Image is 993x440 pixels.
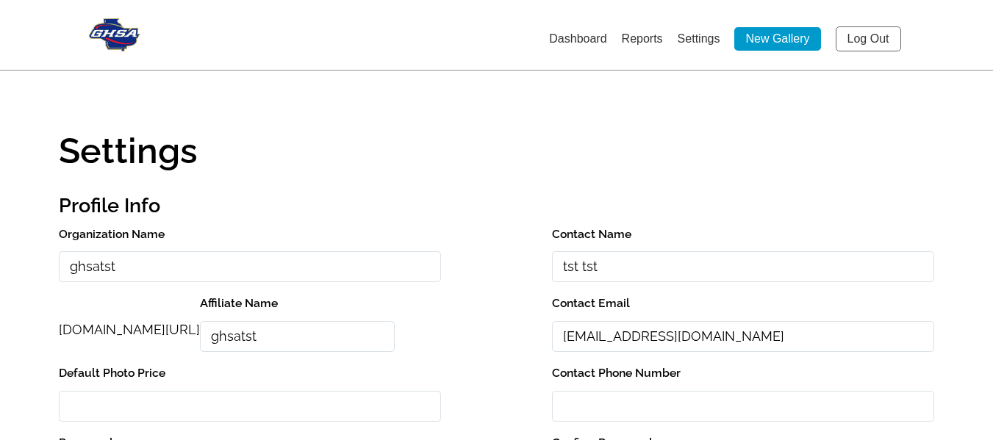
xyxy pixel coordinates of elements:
[59,224,441,245] label: Organization Name
[549,32,606,45] a: Dashboard
[59,322,200,337] span: [DOMAIN_NAME][URL]
[59,188,934,224] h2: Profile Info
[678,32,720,45] a: Settings
[552,363,934,383] label: Contact Phone Number
[552,224,934,245] label: Contact Name
[89,18,141,51] img: Snapphound Logo
[59,363,441,383] label: Default Photo Price
[836,26,901,51] a: Log Out
[734,27,820,51] a: New Gallery
[552,293,934,314] label: Contact Email
[622,32,663,45] a: Reports
[200,293,395,314] label: Affiliate Name
[59,133,934,168] h1: Settings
